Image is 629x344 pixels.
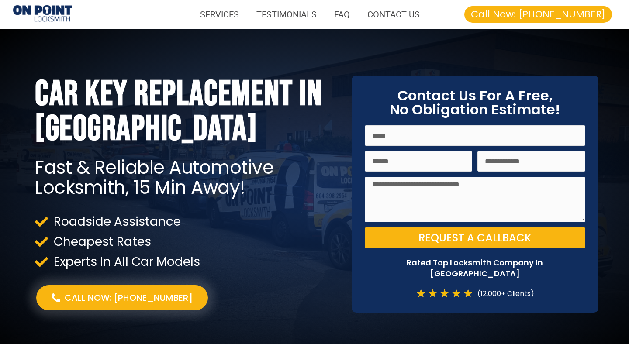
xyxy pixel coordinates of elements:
a: TESTIMONIALS [248,4,325,24]
span: Cheapest Rates [52,236,151,248]
span: Experts in All Car Models [52,256,200,268]
i: ★ [463,288,473,299]
div: (12,000+ Clients) [473,288,534,299]
span: Call Now: [PHONE_NUMBER] [471,10,605,19]
form: On Point Locksmith [365,125,585,254]
img: Car key services #2 1 [13,5,72,23]
p: Rated Top Locksmith Company In [GEOGRAPHIC_DATA] [365,257,585,279]
a: CONTACT US [359,4,429,24]
span: Request a Callback [418,233,531,243]
i: ★ [416,288,426,299]
h2: Fast & Reliable Automotive Locksmith, 15 Min Away! [35,158,339,198]
a: Call Now: [PHONE_NUMBER] [464,6,612,23]
span: Call Now: [PHONE_NUMBER] [65,292,193,304]
h1: Car key replacement In [GEOGRAPHIC_DATA] [35,77,339,147]
i: ★ [451,288,461,299]
i: ★ [439,288,449,299]
nav: Menu [80,4,429,24]
a: FAQ [325,4,359,24]
div: 5/5 [416,288,473,299]
h2: Contact Us For A Free, No Obligation Estimate! [365,89,585,117]
span: Roadside Assistance [52,216,181,227]
button: Request a Callback [365,227,585,248]
i: ★ [428,288,438,299]
a: Call Now: [PHONE_NUMBER] [36,285,208,310]
a: SERVICES [191,4,248,24]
